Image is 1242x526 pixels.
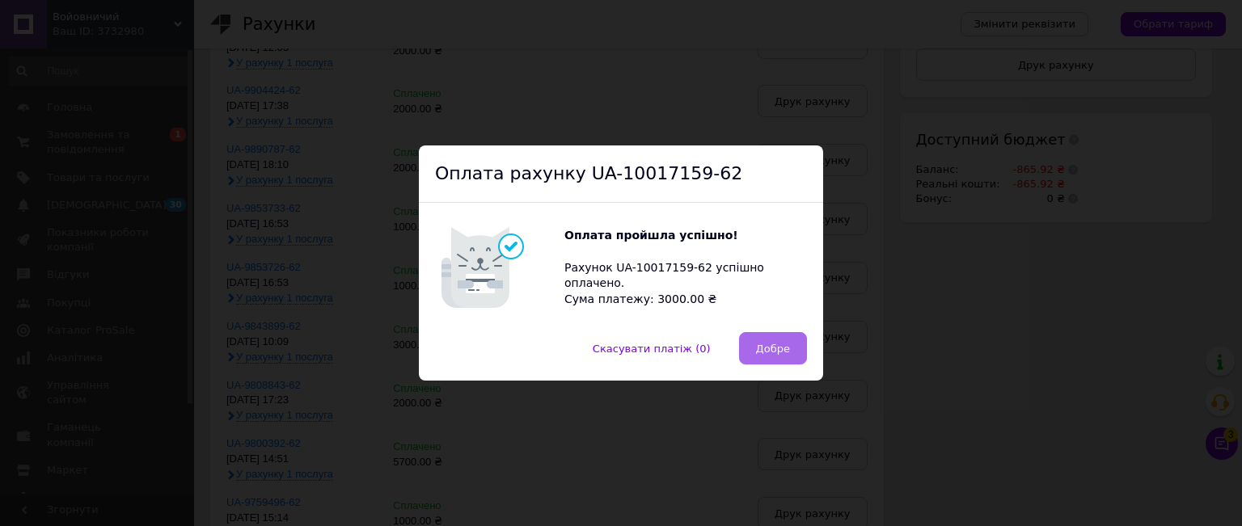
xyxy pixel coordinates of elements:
b: Оплата пройшла успішно! [564,229,738,242]
div: Рахунок UA-10017159-62 успішно оплачено. Сума платежу: 3000.00 ₴ [564,228,807,307]
img: Котик говорить Оплата пройшла успішно! [435,219,564,316]
button: Добре [739,332,807,364]
div: Оплата рахунку UA-10017159-62 [419,145,823,204]
button: Скасувати платіж (0) [576,332,728,364]
span: Добре [756,343,790,355]
span: Скасувати платіж (0) [593,343,711,355]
